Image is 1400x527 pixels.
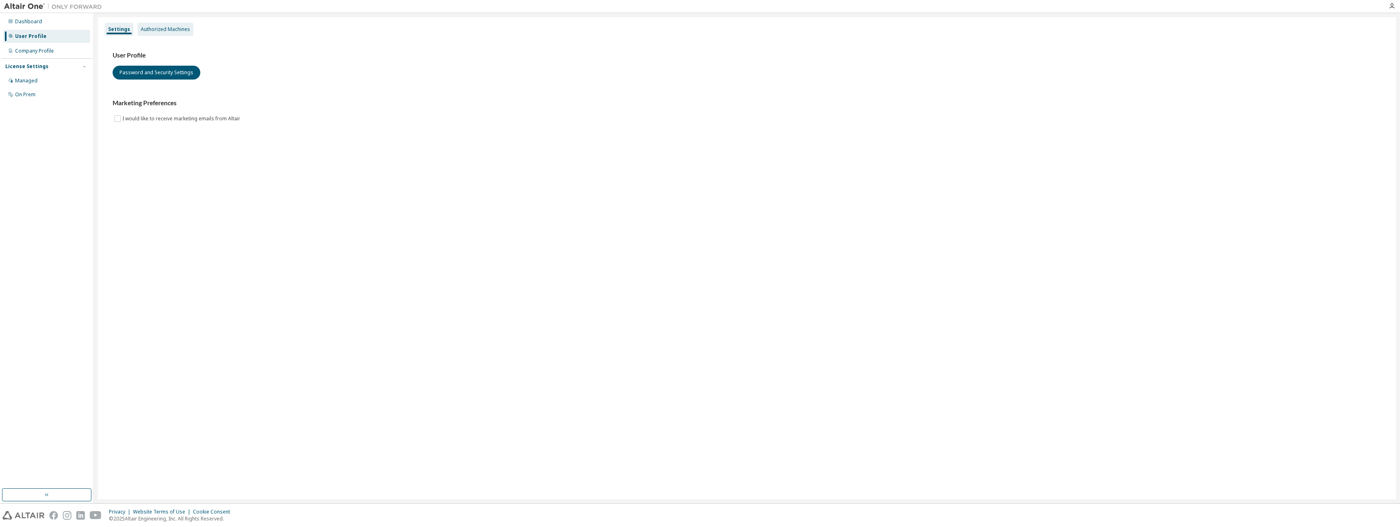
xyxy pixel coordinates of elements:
[63,511,71,520] img: instagram.svg
[15,33,47,40] div: User Profile
[133,509,193,515] div: Website Terms of Use
[5,63,49,70] div: License Settings
[49,511,58,520] img: facebook.svg
[113,99,1381,107] h3: Marketing Preferences
[193,509,235,515] div: Cookie Consent
[15,91,35,98] div: On Prem
[76,511,85,520] img: linkedin.svg
[141,26,190,33] div: Authorized Machines
[2,511,44,520] img: altair_logo.svg
[15,18,42,25] div: Dashboard
[122,114,242,124] label: I would like to receive marketing emails from Altair
[113,51,1381,60] h3: User Profile
[15,48,54,54] div: Company Profile
[109,509,133,515] div: Privacy
[15,77,38,84] div: Managed
[109,515,235,522] p: © 2025 Altair Engineering, Inc. All Rights Reserved.
[4,2,106,11] img: Altair One
[90,511,102,520] img: youtube.svg
[108,26,130,33] div: Settings
[113,66,200,80] button: Password and Security Settings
